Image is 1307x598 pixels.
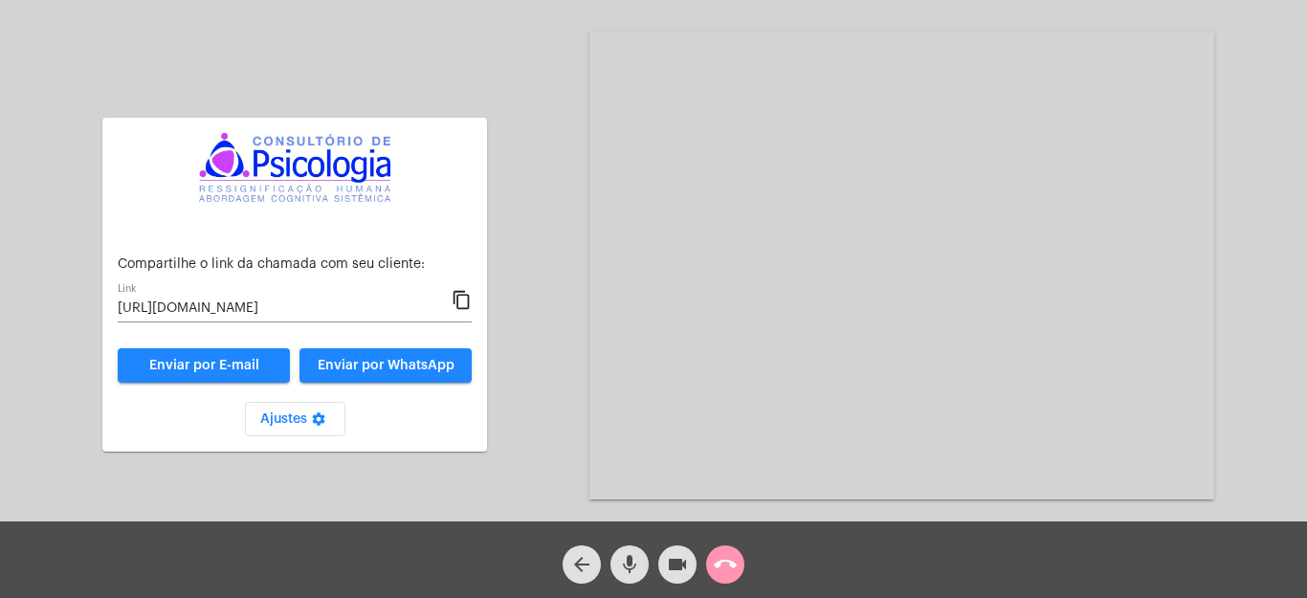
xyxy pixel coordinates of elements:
a: Enviar por E-mail [118,348,290,383]
img: logomarcaconsultorio.jpeg [199,133,390,202]
mat-icon: arrow_back [570,553,593,576]
span: Enviar por WhatsApp [318,359,454,372]
button: Enviar por WhatsApp [299,348,472,383]
span: Ajustes [260,412,330,426]
mat-icon: mic [618,553,641,576]
span: Enviar por E-mail [149,359,259,372]
button: Ajustes [245,402,345,436]
mat-icon: call_end [714,553,737,576]
mat-icon: settings [307,411,330,434]
mat-icon: videocam [666,553,689,576]
p: Compartilhe o link da chamada com seu cliente: [118,257,472,272]
mat-icon: content_copy [452,289,472,312]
